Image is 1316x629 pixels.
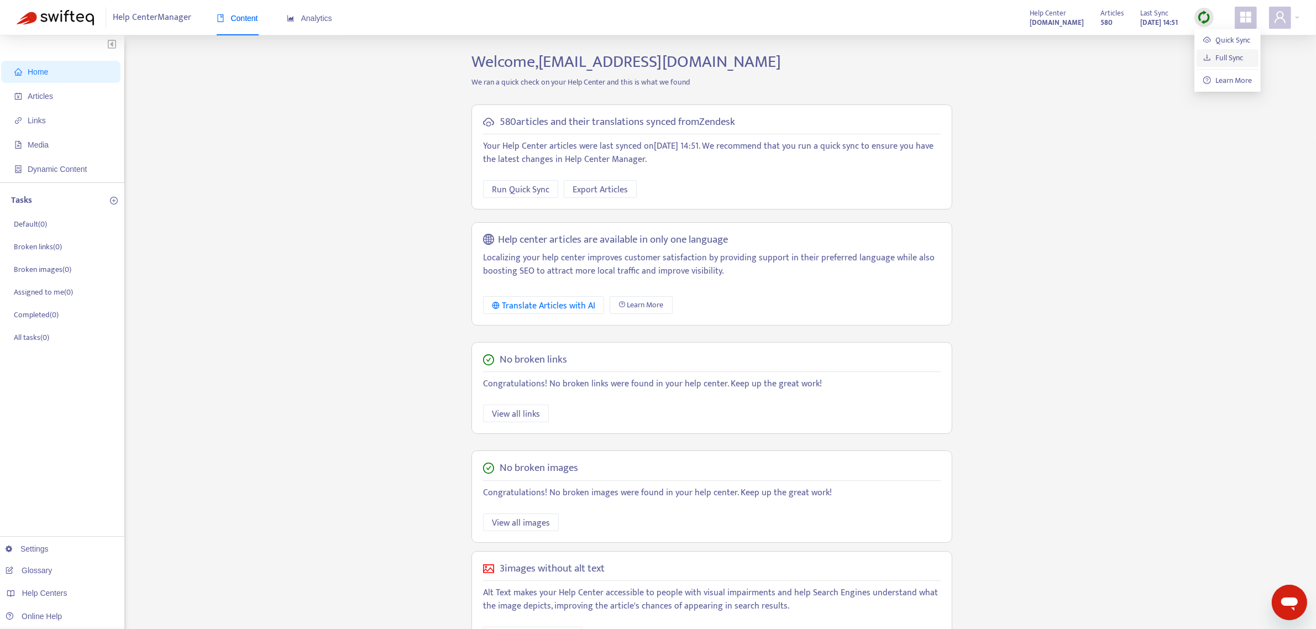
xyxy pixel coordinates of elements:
[483,378,941,391] p: Congratulations! No broken links were found in your help center. Keep up the great work!
[610,296,673,314] a: Learn More
[492,183,549,197] span: Run Quick Sync
[1100,7,1124,19] span: Articles
[6,544,49,553] a: Settings
[499,234,728,247] h5: Help center articles are available in only one language
[17,10,94,25] img: Swifteq
[463,76,961,88] p: We ran a quick check on your Help Center and this is what we found
[6,566,52,575] a: Glossary
[483,354,494,365] span: check-circle
[483,296,604,314] button: Translate Articles with AI
[1140,7,1168,19] span: Last Sync
[483,251,941,278] p: Localizing your help center improves customer satisfaction by providing support in their preferre...
[22,589,67,597] span: Help Centers
[14,117,22,124] span: link
[483,513,559,531] button: View all images
[500,116,735,129] h5: 580 articles and their translations synced from Zendesk
[627,299,664,311] span: Learn More
[14,165,22,173] span: container
[483,405,549,422] button: View all links
[28,140,49,149] span: Media
[287,14,332,23] span: Analytics
[14,264,71,275] p: Broken images ( 0 )
[1239,11,1252,24] span: appstore
[573,183,628,197] span: Export Articles
[1203,51,1243,64] a: Full Sync
[217,14,258,23] span: Content
[14,218,47,230] p: Default ( 0 )
[1100,17,1113,29] strong: 580
[11,194,32,207] p: Tasks
[483,486,941,500] p: Congratulations! No broken images were found in your help center. Keep up the great work!
[483,234,494,247] span: global
[483,563,494,574] span: picture
[1203,34,1250,46] a: Quick Sync
[1030,16,1084,29] a: [DOMAIN_NAME]
[1030,7,1066,19] span: Help Center
[14,332,49,343] p: All tasks ( 0 )
[14,141,22,149] span: file-image
[14,241,62,253] p: Broken links ( 0 )
[483,463,494,474] span: check-circle
[28,67,48,76] span: Home
[1203,74,1252,87] a: question-circleLearn More
[492,299,595,313] div: Translate Articles with AI
[14,286,73,298] p: Assigned to me ( 0 )
[1030,17,1084,29] strong: [DOMAIN_NAME]
[1272,585,1307,620] iframe: Button to launch messaging window
[28,116,46,125] span: Links
[1140,17,1178,29] strong: [DATE] 14:51
[14,68,22,76] span: home
[500,354,567,366] h5: No broken links
[1197,11,1211,24] img: sync.dc5367851b00ba804db3.png
[28,165,87,174] span: Dynamic Content
[492,407,540,421] span: View all links
[28,92,53,101] span: Articles
[500,563,605,575] h5: 3 images without alt text
[483,140,941,166] p: Your Help Center articles were last synced on [DATE] 14:51 . We recommend that you run a quick sy...
[14,92,22,100] span: account-book
[564,180,637,198] button: Export Articles
[483,180,558,198] button: Run Quick Sync
[471,48,781,76] span: Welcome, [EMAIL_ADDRESS][DOMAIN_NAME]
[14,309,59,321] p: Completed ( 0 )
[483,117,494,128] span: cloud-sync
[110,197,118,205] span: plus-circle
[483,586,941,613] p: Alt Text makes your Help Center accessible to people with visual impairments and help Search Engi...
[113,7,192,28] span: Help Center Manager
[6,612,62,621] a: Online Help
[492,516,550,530] span: View all images
[287,14,295,22] span: area-chart
[1273,11,1287,24] span: user
[217,14,224,22] span: book
[500,462,578,475] h5: No broken images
